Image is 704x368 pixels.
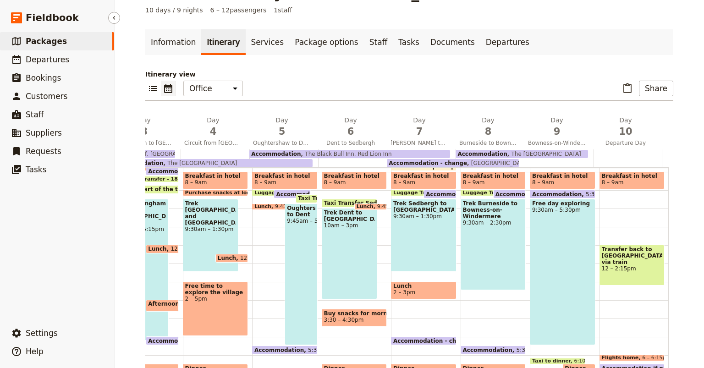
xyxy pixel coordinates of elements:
[593,139,658,147] span: Departure Day
[185,283,246,296] span: Free time to explore the village
[467,160,529,166] span: [GEOGRAPHIC_DATA]
[289,29,363,55] a: Package options
[364,29,393,55] a: Staff
[26,329,58,338] span: Settings
[322,199,377,208] div: Taxi Transfer Sedbergh to Dent
[528,125,586,138] span: 9
[456,150,588,158] div: AccommodationThe [GEOGRAPHIC_DATA]
[425,29,480,55] a: Documents
[26,165,47,174] span: Tasks
[393,213,454,220] span: 9:30am – 1:30pm
[586,191,626,197] span: 5:30pm – 9am
[393,338,475,344] span: Accommodation - change
[391,336,456,345] div: Accommodation - change
[184,125,242,138] span: 4
[480,29,535,55] a: Departures
[26,110,44,119] span: Staff
[287,205,315,218] span: Oughtershaw to Dent
[530,199,595,345] div: Free day exploring9:30am – 5:30pm
[113,185,179,194] div: Taxi to start of the trail.
[524,139,589,147] span: Bowness-on-Windermere
[391,190,446,196] div: Luggage Transfer9 – 9:15am
[461,190,516,196] div: Luggage Transfer9 – 9:15am
[254,190,307,196] span: Luggage Transfer
[461,171,526,189] div: Breakfast in hotel8 – 9am
[532,179,554,186] span: 8 – 9am
[324,222,375,229] span: 10am – 3pm
[240,255,275,261] span: 12:30 – 1pm
[185,226,236,232] span: 9:30am – 1:30pm
[354,203,387,210] div: Lunch9:45 – 10am
[185,179,207,186] span: 8 – 9am
[252,190,289,196] div: Luggage Transfer
[94,151,208,157] span: The Cow and Calf, [GEOGRAPHIC_DATA]
[387,159,519,167] div: Accommodation - change[GEOGRAPHIC_DATA]
[642,355,671,361] span: 6 – 6:15pm
[322,171,387,189] div: Breakfast in hotel8 – 9am
[599,171,665,189] div: Breakfast in hotel8 – 9am
[602,179,624,186] span: 8 – 9am
[357,204,377,209] span: Lunch
[459,125,517,138] span: 8
[387,115,456,149] button: Day7[PERSON_NAME] to Burneside
[389,160,467,166] span: Accommodation - change
[530,358,585,364] div: Taxi to dinner6:10 – 6:20pm
[390,115,448,138] h2: Day
[318,139,383,147] span: Dent to Sedbergh
[201,29,245,55] a: Itinerary
[463,190,516,196] span: Luggage Transfer
[26,11,79,25] span: Fieldbook
[246,29,290,55] a: Services
[145,5,203,15] span: 10 days / 9 nights
[215,254,248,263] div: Lunch12:30 – 1pm
[463,220,524,226] span: 9:30am – 2:30pm
[463,179,485,186] span: 8 – 9am
[115,186,194,192] span: Taxi to start of the trail.
[393,190,446,196] span: Luggage Transfer
[324,200,424,206] span: Taxi Transfer Sedbergh to Dent
[393,283,454,289] span: Lunch
[461,199,526,290] div: Trek Burneside to Bowness-on-Windermere9:30am – 2:30pm
[393,289,415,296] span: 2 – 3pm
[620,81,635,96] button: Paste itinerary item
[457,151,507,157] span: Accommodation
[112,115,181,149] button: Day3Addingham to [GEOGRAPHIC_DATA]
[274,5,292,15] span: 1 staff
[532,191,586,197] span: Accommodation
[463,347,517,353] span: Accommodation
[181,115,249,149] button: Day4Circuit from [GEOGRAPHIC_DATA]
[393,200,454,213] span: Trek Sedbergh to [GEOGRAPHIC_DATA]
[530,171,595,189] div: Breakfast in hotel8 – 9am
[274,190,311,198] div: Accommodation
[597,115,654,138] h2: Day
[185,200,236,226] span: Trek [GEOGRAPHIC_DATA] and [GEOGRAPHIC_DATA]
[112,159,313,167] div: AccommodationThe [GEOGRAPHIC_DATA]
[530,190,595,198] div: Accommodation5:30pm – 9am
[181,139,246,147] span: Circuit from [GEOGRAPHIC_DATA]
[507,151,581,157] span: The [GEOGRAPHIC_DATA]
[148,246,170,252] span: Lunch
[377,204,409,209] span: 9:45 – 10am
[602,355,643,361] span: Flights home
[26,73,61,82] span: Bookings
[426,191,479,197] span: Accommodation
[183,199,238,272] div: Trek [GEOGRAPHIC_DATA] and [GEOGRAPHIC_DATA]9:30am – 1:30pm
[254,347,308,353] span: Accommodation
[393,179,415,186] span: 8 – 9am
[146,245,178,253] div: Lunch12 – 12:30pm
[183,190,248,196] div: Purchase snacks at local supermarket
[170,246,209,252] span: 12 – 12:30pm
[324,173,385,179] span: Breakfast in hotel
[463,173,524,179] span: Breakfast in hotel
[275,204,307,209] span: 9:45 – 10am
[393,29,425,55] a: Tasks
[252,171,318,189] div: Breakfast in hotel8 – 9am
[308,347,348,353] span: 5:30pm – 9am
[254,179,276,186] span: 8 – 9am
[322,309,387,327] div: Buy snacks for morning tea in local grocer3:30 – 4:30pm
[185,173,246,179] span: Breakfast in hotel
[296,194,317,203] div: Taxi Transfer [GEOGRAPHIC_DATA] to [GEOGRAPHIC_DATA]
[456,115,524,149] button: Day8Burneside to Bowness-on- Windermere
[391,199,456,272] div: Trek Sedbergh to [GEOGRAPHIC_DATA]9:30am – 1:30pm
[254,204,275,209] span: Lunch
